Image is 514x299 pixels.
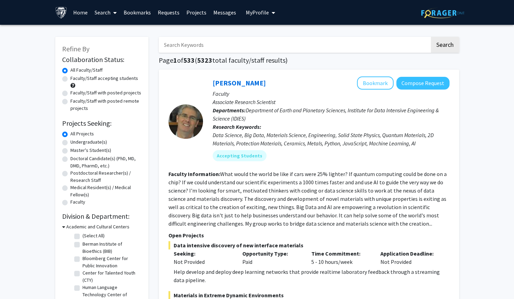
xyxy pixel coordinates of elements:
[159,56,459,64] h1: Page of ( total faculty/staff results)
[154,0,183,24] a: Requests
[70,147,111,154] label: Master's Student(s)
[83,240,140,255] label: Berman Institute of Bioethics (BIB)
[213,79,266,87] a: [PERSON_NAME]
[375,249,444,266] div: Not Provided
[83,232,105,239] label: (Select All)
[431,37,459,53] button: Search
[197,56,212,64] span: 5323
[62,44,89,53] span: Refine By
[213,123,261,130] b: Research Keywords:
[168,171,447,227] fg-read-more: What would the world be like if cars were 25% lighter? If quantum computing could be done on a ch...
[396,77,449,90] button: Compose Request to David Elbert
[168,241,449,249] span: Data intensive discovery of new interface materials
[183,56,195,64] span: 533
[246,9,269,16] span: My Profile
[91,0,120,24] a: Search
[174,268,449,284] div: Help develop and deploy deep learning networks that provide realtime laboratory feedback through ...
[210,0,240,24] a: Messages
[168,231,449,239] p: Open Projects
[213,131,449,147] div: Data Science, Big Data, Materials Science, Engineering, Solid State Physics, Quantum Materials, 2...
[62,55,142,64] h2: Collaboration Status:
[159,37,430,53] input: Search Keywords
[173,56,177,64] span: 1
[213,98,449,106] p: Associate Research Scientist
[62,119,142,127] h2: Projects Seeking:
[70,169,142,184] label: Postdoctoral Researcher(s) / Research Staff
[70,198,85,206] label: Faculty
[213,150,266,161] mat-chip: Accepting Students
[242,249,301,258] p: Opportunity Type:
[70,130,94,137] label: All Projects
[70,89,141,96] label: Faculty/Staff with posted projects
[70,138,107,146] label: Undergraduate(s)
[83,255,140,269] label: Bloomberg Center for Public Innovation
[55,7,67,19] img: Johns Hopkins University Logo
[174,249,232,258] p: Seeking:
[311,249,370,258] p: Time Commitment:
[70,184,142,198] label: Medical Resident(s) / Medical Fellow(s)
[62,212,142,220] h2: Division & Department:
[70,75,138,82] label: Faculty/Staff accepting students
[66,223,129,230] h3: Academic and Cultural Centers
[70,0,91,24] a: Home
[83,269,140,284] label: Center for Talented Youth (CTY)
[70,97,142,112] label: Faculty/Staff with posted remote projects
[213,90,449,98] p: Faculty
[5,268,29,294] iframe: Chat
[120,0,154,24] a: Bookmarks
[174,258,232,266] div: Not Provided
[213,107,246,114] b: Departments:
[237,249,306,266] div: Paid
[168,171,220,177] b: Faculty Information:
[357,76,394,90] button: Add David Elbert to Bookmarks
[421,8,464,18] img: ForagerOne Logo
[183,0,210,24] a: Projects
[306,249,375,266] div: 5 - 10 hours/week
[70,66,103,74] label: All Faculty/Staff
[380,249,439,258] p: Application Deadline:
[70,155,142,169] label: Doctoral Candidate(s) (PhD, MD, DMD, PharmD, etc.)
[213,107,439,122] span: Department of Earth and Planetary Sciences, Institute for Data Intensive Engineering & Science (I...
